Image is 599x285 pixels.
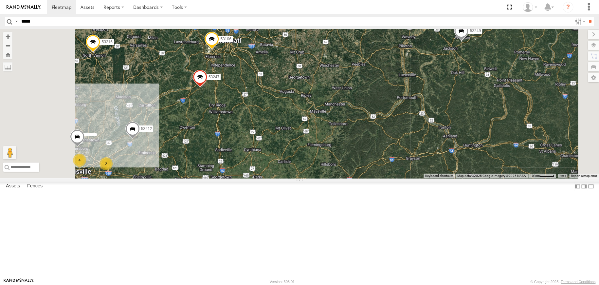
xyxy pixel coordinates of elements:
i: ? [563,2,573,12]
div: 2 [100,157,113,170]
button: Drag Pegman onto the map to open Street View [3,146,16,159]
a: Report a map error [571,174,597,178]
img: rand-logo.svg [7,5,41,9]
label: Search Filter Options [572,17,586,26]
label: Measure [3,62,12,71]
div: Version: 308.01 [270,280,295,284]
span: 53216 [101,40,112,44]
div: Miky Transport [520,2,539,12]
span: Map data ©2025 Google Imagery ©2025 NASA [457,174,526,178]
span: 53212 [141,127,152,131]
label: Hide Summary Table [588,181,594,191]
label: Assets [3,182,23,191]
span: 53106 [220,37,231,41]
a: Visit our Website [4,278,34,285]
button: Zoom Home [3,50,12,59]
a: Terms and Conditions [561,280,595,284]
label: Dock Summary Table to the Left [574,181,581,191]
button: Keyboard shortcuts [425,174,453,178]
label: Dock Summary Table to the Right [581,181,587,191]
span: 10 km [530,174,539,178]
button: Zoom in [3,32,12,41]
a: Terms (opens in new tab) [559,175,566,177]
div: 4 [73,154,86,167]
span: 53249 [470,28,481,33]
span: 53247 [209,75,219,79]
label: Search Query [14,17,19,26]
div: © Copyright 2025 - [530,280,595,284]
button: Zoom out [3,41,12,50]
label: Fences [24,182,46,191]
button: Map Scale: 10 km per 41 pixels [528,174,556,178]
label: Map Settings [588,73,599,82]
